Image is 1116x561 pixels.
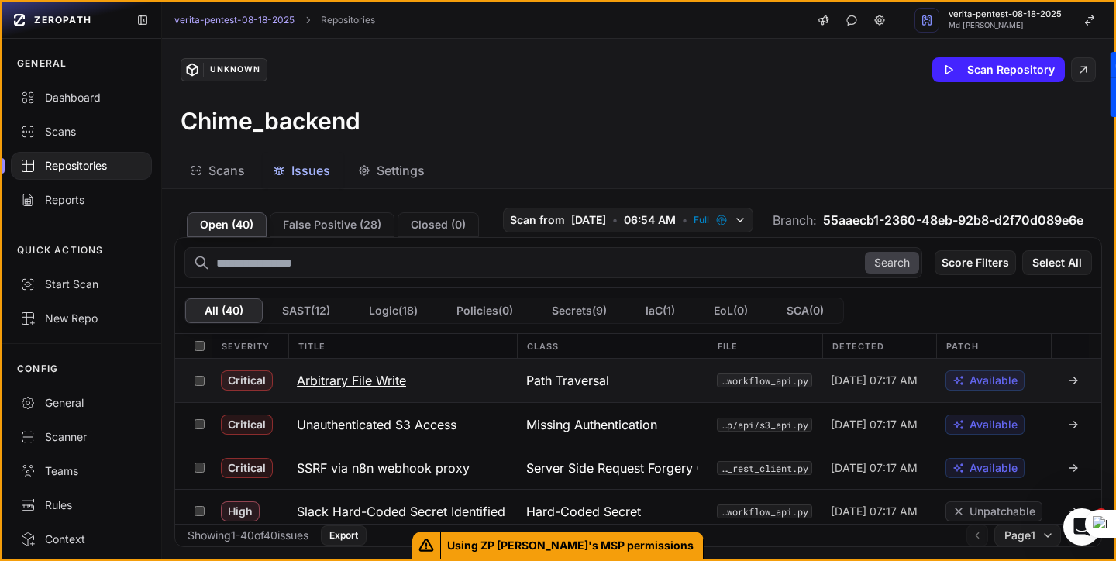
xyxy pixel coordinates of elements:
button: verita-pentest-08-18-2025 Md [PERSON_NAME] [905,2,1114,39]
h3: Arbitrary File Write [297,371,406,390]
div: Dashboard [20,90,143,105]
div: File [708,334,822,358]
span: Settings [377,161,425,180]
a: Repositories [321,14,375,26]
div: Title [288,334,517,358]
span: Available [970,373,1018,388]
button: Export [321,525,367,546]
span: Path Traversal [526,371,609,390]
button: SCA(0) [767,298,843,323]
span: [DATE] 07:17 AM [831,417,918,432]
span: Unpatchable [970,504,1035,519]
span: [DATE] 07:17 AM [831,460,918,476]
button: SAST(12) [263,298,350,323]
a: Teams [2,454,161,488]
button: Search [865,252,919,274]
div: Context [20,532,143,547]
span: Branch: [773,211,817,229]
div: Showing 1 - 40 of 40 issues [188,528,308,543]
div: Rules [20,497,143,513]
div: Scanner [20,429,143,445]
button: Select All [1022,250,1092,275]
span: Page 1 [1004,528,1035,543]
div: Patch [936,334,1051,358]
nav: breadcrumb [174,14,375,26]
button: Score Filters [935,250,1016,275]
div: Severity [212,334,288,358]
div: Critical SSRF via n8n webhook proxy Server Side Request Forgery (SSRF) app/api/n8n/n8n_rest_clien... [175,446,1101,489]
div: General [20,395,143,411]
h3: Chime_backend [181,107,360,135]
p: GENERAL [17,57,67,70]
button: Page1 [994,525,1061,546]
button: app/api/workflow_api.py [717,504,813,518]
div: Teams [20,463,143,479]
button: Policies(0) [437,298,532,323]
button: Arbitrary File Write [288,359,516,402]
div: Critical Unauthenticated S3 Access Missing Authentication app/api/s3_api.py [DATE] 07:17 AM Avail... [175,402,1101,446]
button: Start Scan [2,267,161,301]
button: Scan Repository [932,57,1065,82]
button: app/api/n8n/n8n_rest_client.py [717,461,813,475]
span: [DATE] 07:17 AM [831,504,918,519]
div: Scans [20,124,143,139]
button: EoL(0) [694,298,767,323]
div: High Slack Hard-Coded Secret Identified Hard-Coded Secret app/api/workflow_api.py [DATE] 07:17 AM... [175,489,1101,532]
div: Class [517,334,708,358]
span: Scans [208,161,245,180]
span: verita-pentest-08-18-2025 [949,10,1062,19]
a: New Repo [2,301,161,336]
p: QUICK ACTIONS [17,244,104,256]
span: Available [970,417,1018,432]
a: Dashboard [2,81,161,115]
a: ZEROPATH [8,8,124,33]
a: Context [2,522,161,556]
svg: chevron right, [302,15,313,26]
button: SSRF via n8n webhook proxy [288,446,516,489]
span: • [612,212,618,228]
span: Md [PERSON_NAME] [949,22,1062,29]
h3: SSRF via n8n webhook proxy [297,459,470,477]
div: Reports [20,192,143,208]
div: Start Scan [20,277,143,292]
span: 1 [1095,508,1107,521]
span: Scan from [510,212,565,228]
button: app/api/s3_api.py [717,418,813,432]
a: Repositories [2,149,161,183]
span: Full [694,214,709,226]
a: verita-pentest-08-18-2025 [174,14,294,26]
h3: Slack Hard-Coded Secret Identified [297,502,505,521]
span: 55aaecb1-2360-48eb-92b8-d2f70d089e6e [823,211,1083,229]
span: Missing Authentication [526,415,657,434]
span: [DATE] [571,212,606,228]
button: All (40) [185,298,263,323]
p: CONFIG [17,363,58,375]
span: 06:54 AM [624,212,676,228]
button: IaC(1) [626,298,694,323]
span: Critical [221,415,273,435]
button: Secrets(9) [532,298,626,323]
span: [DATE] 07:17 AM [831,373,918,388]
a: Scans [2,115,161,149]
span: ZEROPATH [34,14,91,26]
div: Critical Arbitrary File Write Path Traversal app/api/workflow_api.py [DATE] 07:17 AM Available [175,359,1101,402]
a: Scanner [2,420,161,454]
div: New Repo [20,311,143,326]
button: Logic(18) [350,298,437,323]
span: Using ZP [PERSON_NAME]'s MSP permissions [441,532,704,559]
span: Available [970,460,1018,476]
div: Repositories [20,158,143,174]
div: Unknown [203,63,267,77]
button: False Positive (28) [270,212,394,237]
span: Critical [221,370,273,391]
button: Scan from [DATE] • 06:54 AM • Full [503,208,753,232]
span: Server Side Request Forgery (SSRF) [526,459,698,477]
button: app/api/workflow_api.py [717,373,813,387]
iframe: Intercom live chat [1063,508,1100,546]
div: Detected [822,334,937,358]
button: Closed (0) [398,212,479,237]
